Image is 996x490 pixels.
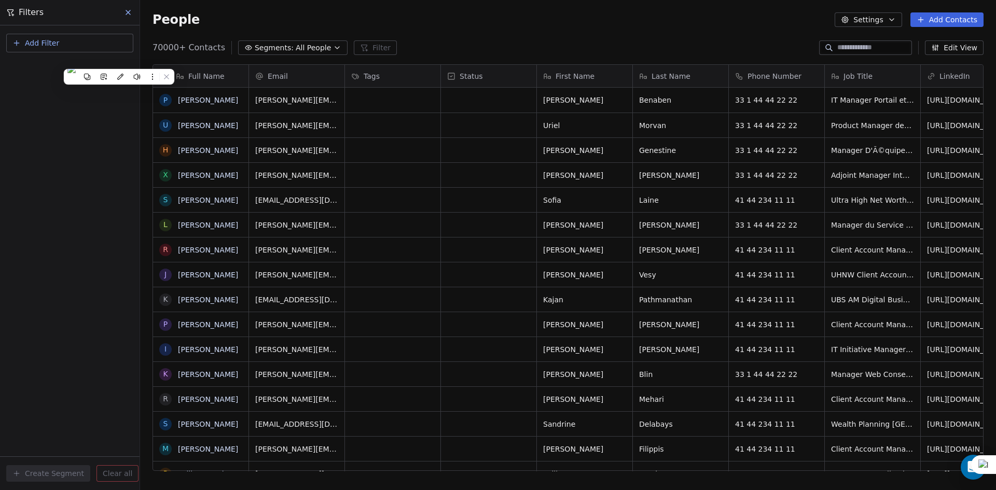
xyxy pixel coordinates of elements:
span: Product Manager des Applications Mobile Orange et moi et Mysosh et de l'Espace Client [831,120,914,131]
span: Genestine [639,145,722,156]
span: 70000+ Contacts [153,41,225,54]
span: Delabays [639,419,722,429]
span: [PERSON_NAME] [543,319,626,330]
span: [EMAIL_ADDRESS][DOMAIN_NAME] [255,469,338,479]
div: Job Title [825,65,920,87]
span: Adjoint Manager Intervention Client et RÃ©seau - AriÃ¨ge & [GEOGRAPHIC_DATA] Sud Chez Orange [831,170,914,180]
div: grid [153,88,249,471]
span: [PERSON_NAME] [543,444,626,454]
span: [EMAIL_ADDRESS][DOMAIN_NAME] [255,295,338,305]
span: [EMAIL_ADDRESS][DOMAIN_NAME] [255,195,338,205]
div: J [164,269,167,280]
span: 33 1 44 44 22 22 [735,469,818,479]
span: Phone Number [748,71,801,81]
div: Phone Number [729,65,824,87]
span: 41 44 234 11 11 [735,295,818,305]
a: [PERSON_NAME] [178,296,238,304]
span: Full Name [188,71,225,81]
span: Remi [639,469,722,479]
span: Client Account Manager, Global Wealth Management, Ultra High Net Worth [GEOGRAPHIC_DATA] [831,394,914,404]
span: [PERSON_NAME][EMAIL_ADDRESS][PERSON_NAME][DOMAIN_NAME] [255,245,338,255]
div: R [163,394,168,404]
span: [PERSON_NAME] [543,95,626,105]
span: Morvan [639,120,722,131]
div: Email [249,65,344,87]
span: All People [296,43,331,53]
span: Client Account Manager, Global Wealth Management, Ultra High Net Worth [GEOGRAPHIC_DATA] [831,444,914,454]
span: 41 44 234 11 11 [735,245,818,255]
div: Full Name [153,65,248,87]
span: [PERSON_NAME] [639,220,722,230]
span: Segments: [255,43,294,53]
span: Mehari [639,394,722,404]
a: [PERSON_NAME] [178,146,238,155]
a: [PERSON_NAME] [178,96,238,104]
span: [PERSON_NAME] [639,245,722,255]
a: [PERSON_NAME] [178,345,238,354]
a: [PERSON_NAME] [178,420,238,428]
span: [PERSON_NAME] [543,369,626,380]
button: Edit View [925,40,984,55]
button: Settings [835,12,902,27]
div: S [163,194,168,205]
a: [PERSON_NAME] [178,221,238,229]
span: [PERSON_NAME] [543,245,626,255]
div: Last Name [633,65,728,87]
span: Manager Web Conseillers Orange sur les RÃ©[PERSON_NAME] Sociaux - Relation Client Digitale [831,369,914,380]
div: Status [441,65,536,87]
a: [PERSON_NAME] [178,171,238,179]
a: [PERSON_NAME] [178,121,238,130]
span: [PERSON_NAME] [543,170,626,180]
span: Manager D'Ã©quipe en Back Office, en Charge du Pilotage des Productions Client FTTH [831,145,914,156]
span: Manager du Service Client Premium [GEOGRAPHIC_DATA] - Direction Entreprise [GEOGRAPHIC_DATA]-Oues... [831,220,914,230]
span: Uriel [543,120,626,131]
span: Email [268,71,288,81]
span: [PERSON_NAME][EMAIL_ADDRESS][DOMAIN_NAME] [255,145,338,156]
span: [PERSON_NAME] [543,344,626,355]
span: 41 44 234 11 11 [735,419,818,429]
span: 41 44 234 11 11 [735,394,818,404]
span: [PERSON_NAME][EMAIL_ADDRESS][DOMAIN_NAME] [255,220,338,230]
span: [PERSON_NAME] [639,344,722,355]
span: 41 44 234 11 11 [735,319,818,330]
div: Open Intercom Messenger [961,455,986,480]
span: [PERSON_NAME] [543,270,626,280]
span: Client Account Manager Wealth Management - [GEOGRAPHIC_DATA], [GEOGRAPHIC_DATA], [GEOGRAPHIC_DATA... [831,245,914,255]
div: L [163,219,168,230]
div: I [164,344,167,355]
a: [PERSON_NAME] [178,271,238,279]
span: [PERSON_NAME] [639,319,722,330]
span: UHNW Client Account Manager - Authorized Officer, Global Family & Institutional Wealth [GEOGRAPHI... [831,270,914,280]
span: Client Account Manager - UBS GWM Global Family & Institutional Wealth, [GEOGRAPHIC_DATA] & [GEOGR... [831,319,914,330]
a: Pailhes Remi [178,470,224,478]
span: [PERSON_NAME][EMAIL_ADDRESS][DOMAIN_NAME] [255,95,338,105]
div: X [163,170,168,180]
span: First Name [556,71,594,81]
div: K [163,294,168,305]
span: [PERSON_NAME] [543,394,626,404]
a: [PERSON_NAME] [178,370,238,379]
span: Vesy [639,270,722,280]
div: P [163,468,168,479]
span: UBS AM Digital Business Development (Client Management and Insights) - Product Management Lead [831,295,914,305]
a: [PERSON_NAME] [178,395,238,403]
span: Pathmanathan [639,295,722,305]
span: [PERSON_NAME][EMAIL_ADDRESS][PERSON_NAME][DOMAIN_NAME] [255,444,338,454]
span: 41 44 234 11 11 [735,270,818,280]
span: Laine [639,195,722,205]
div: P [163,319,168,330]
span: Wealth Planning [GEOGRAPHIC_DATA] - Client Account Manager RÃ©[PERSON_NAME][GEOGRAPHIC_DATA]©e de... [831,419,914,429]
span: Last Name [652,71,690,81]
span: People [153,12,200,27]
div: K [163,369,168,380]
span: [PERSON_NAME][EMAIL_ADDRESS][DOMAIN_NAME] [255,369,338,380]
div: M [162,443,169,454]
span: IT Initiative Manager (ED) for the Inter-divisional Client Grouping Programme [831,344,914,355]
span: Tags [364,71,380,81]
span: [PERSON_NAME][EMAIL_ADDRESS][PERSON_NAME][DOMAIN_NAME] [255,394,338,404]
span: Status [460,71,483,81]
span: [PERSON_NAME][EMAIL_ADDRESS][DOMAIN_NAME] [255,170,338,180]
span: 33 1 44 44 22 22 [735,220,818,230]
span: [PERSON_NAME][EMAIL_ADDRESS][PERSON_NAME][DOMAIN_NAME] [255,344,338,355]
span: 33 1 44 44 22 22 [735,170,818,180]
